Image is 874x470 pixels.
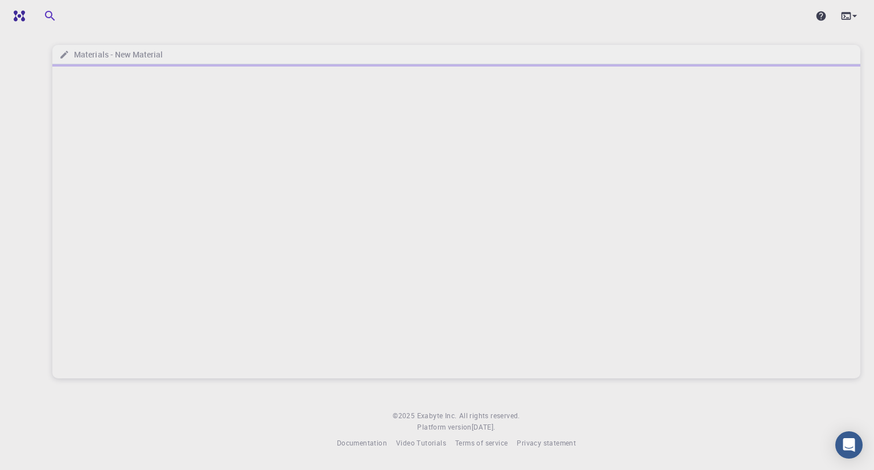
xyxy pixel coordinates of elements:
span: Terms of service [455,438,508,447]
nav: breadcrumb [57,48,165,61]
a: [DATE]. [472,422,496,433]
span: [DATE] . [472,422,496,431]
span: All rights reserved. [459,410,520,422]
a: Documentation [337,438,387,449]
span: Documentation [337,438,387,447]
a: Privacy statement [517,438,576,449]
a: Terms of service [455,438,508,449]
span: Platform version [417,422,471,433]
a: Video Tutorials [396,438,446,449]
span: Video Tutorials [396,438,446,447]
a: Exabyte Inc. [417,410,457,422]
span: © 2025 [393,410,417,422]
span: Privacy statement [517,438,576,447]
img: logo [9,10,25,22]
h6: Materials - New Material [69,48,163,61]
span: Exabyte Inc. [417,411,457,420]
div: Open Intercom Messenger [835,431,863,459]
